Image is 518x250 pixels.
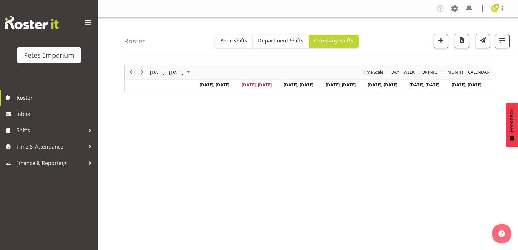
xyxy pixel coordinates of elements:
span: Shifts [16,125,85,135]
div: Petes Emporium [24,50,74,60]
span: Finance & Reporting [16,158,85,168]
button: Feedback - Show survey [506,103,518,147]
img: help-xxl-2.png [498,230,505,237]
span: Your Shifts [220,37,247,44]
span: Department Shifts [258,37,304,44]
span: Inbox [16,109,95,119]
img: Rosterit website logo [5,16,59,29]
button: Add a new shift [434,34,448,48]
button: Send a list of all shifts for the selected filtered period to all rostered employees. [476,34,490,48]
span: Roster [16,93,95,103]
h4: Roster [124,37,145,45]
span: Time & Attendance [16,142,85,152]
button: Company Shifts [309,35,359,48]
button: Download a PDF of the roster according to the set date range. [455,34,469,48]
span: Feedback [509,109,515,132]
button: Department Shifts [253,35,309,48]
button: Your Shifts [215,35,253,48]
button: Filter Shifts [495,34,510,48]
span: Company Shifts [314,37,353,44]
img: emma-croft7499.jpg [491,5,498,12]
